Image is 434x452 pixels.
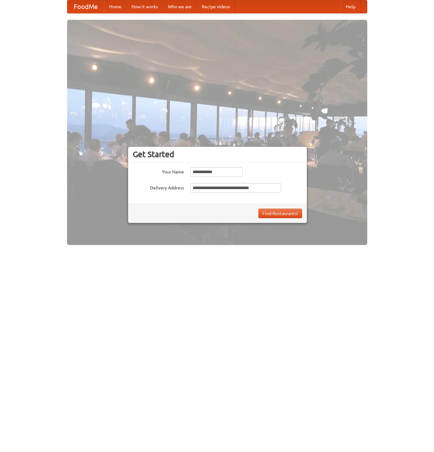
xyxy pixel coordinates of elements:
label: Delivery Address [133,183,184,191]
a: Help [341,0,361,13]
a: Home [104,0,126,13]
a: Recipe videos [197,0,235,13]
button: Find Restaurants! [258,209,302,218]
label: Your Name [133,167,184,175]
h3: Get Started [133,149,302,159]
a: How it works [126,0,163,13]
a: Who we are [163,0,197,13]
a: FoodMe [67,0,104,13]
